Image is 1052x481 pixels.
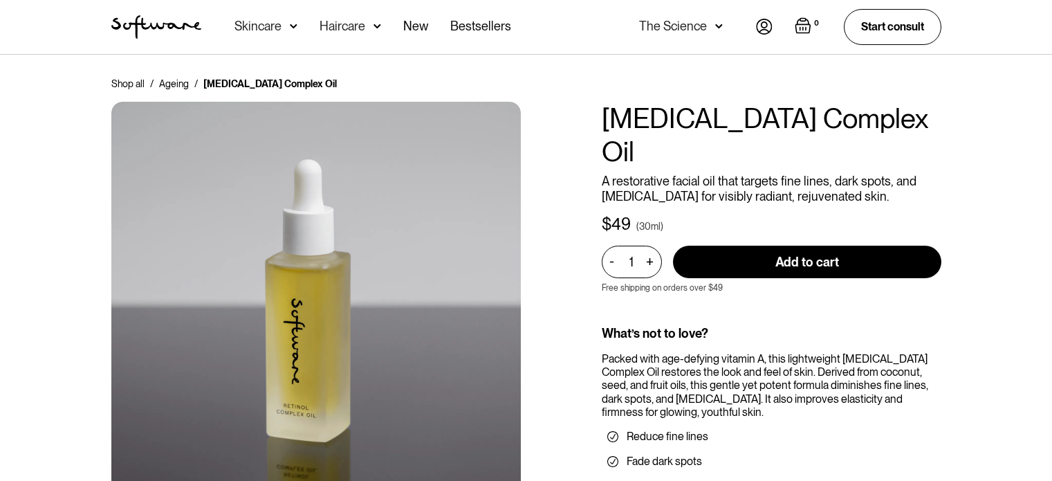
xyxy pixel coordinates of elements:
[795,17,822,37] a: Open empty cart
[320,19,365,33] div: Haircare
[602,102,941,168] h1: [MEDICAL_DATA] Complex Oil
[636,219,663,233] div: (30ml)
[150,77,154,91] div: /
[373,19,381,33] img: arrow down
[194,77,198,91] div: /
[111,77,145,91] a: Shop all
[607,455,936,469] li: Fade dark spots
[611,215,631,235] div: 49
[111,15,201,39] a: home
[602,326,941,341] div: What’s not to love?
[111,15,201,39] img: Software Logo
[639,19,707,33] div: The Science
[715,19,723,33] img: arrow down
[602,215,611,235] div: $
[602,283,723,293] p: Free shipping on orders over $49
[673,246,941,278] input: Add to cart
[609,254,618,269] div: -
[811,17,822,30] div: 0
[602,352,941,419] div: Packed with age-defying vitamin A, this lightweight [MEDICAL_DATA] Complex Oil restores the look ...
[203,77,337,91] div: [MEDICAL_DATA] Complex Oil
[844,9,941,44] a: Start consult
[290,19,297,33] img: arrow down
[159,77,189,91] a: Ageing
[234,19,282,33] div: Skincare
[602,174,941,203] p: A restorative facial oil that targets fine lines, dark spots, and [MEDICAL_DATA] for visibly radi...
[643,254,658,270] div: +
[607,430,936,444] li: Reduce fine lines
